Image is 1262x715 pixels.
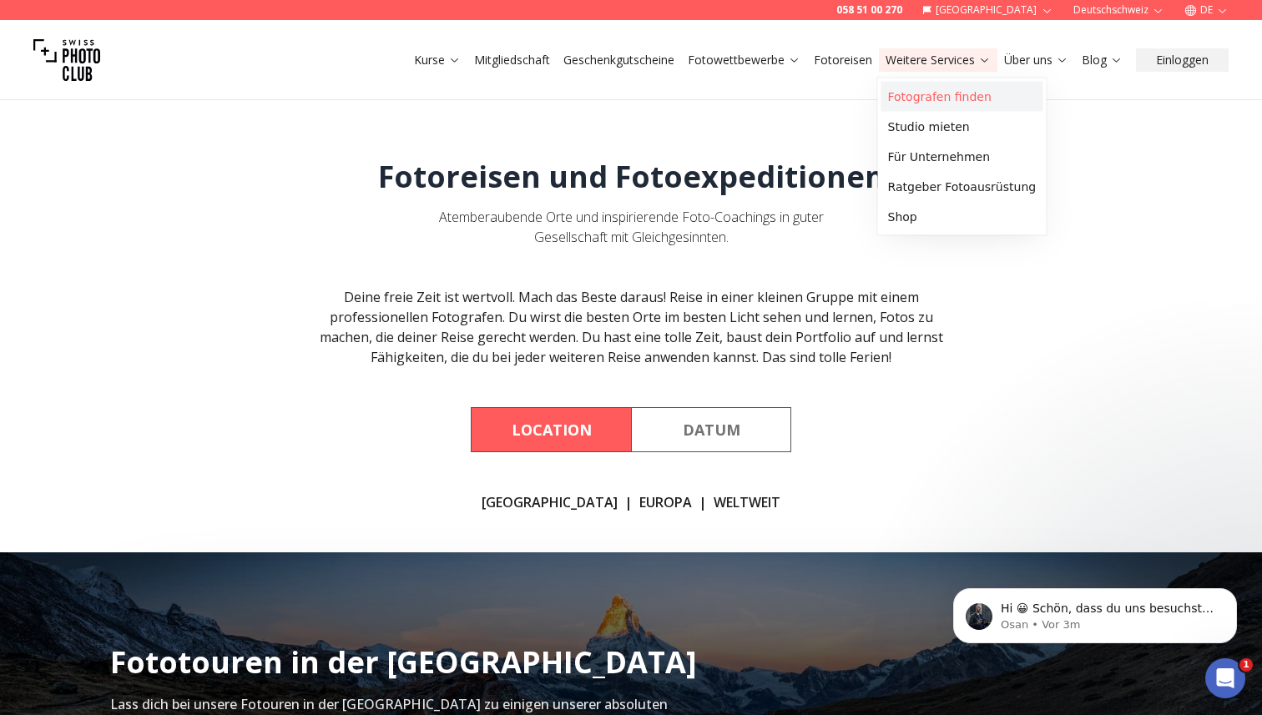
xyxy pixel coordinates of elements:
[631,407,791,452] button: By Date
[1082,52,1123,68] a: Blog
[439,208,824,246] span: Atemberaubende Orte und inspirierende Foto-Coachings in guter Gesellschaft mit Gleichgesinnten.
[1136,48,1229,72] button: Einloggen
[807,48,879,72] button: Fotoreisen
[681,48,807,72] button: Fotowettbewerbe
[474,52,550,68] a: Mitgliedschaft
[879,48,997,72] button: Weitere Services
[482,492,618,512] a: [GEOGRAPHIC_DATA]
[714,492,780,512] a: WELTWEIT
[407,48,467,72] button: Kurse
[997,48,1075,72] button: Über uns
[1239,658,1253,672] span: 1
[886,52,991,68] a: Weitere Services
[557,48,681,72] button: Geschenkgutscheine
[1004,52,1068,68] a: Über uns
[1205,658,1245,698] iframe: Intercom live chat
[467,48,557,72] button: Mitgliedschaft
[881,202,1043,232] a: Shop
[414,52,461,68] a: Kurse
[1075,48,1129,72] button: Blog
[881,172,1043,202] a: Ratgeber Fotoausrüstung
[928,553,1262,670] iframe: Intercom notifications Nachricht
[471,407,631,452] button: By Location
[482,492,780,512] div: | |
[33,27,100,93] img: Swiss photo club
[836,3,902,17] a: 058 51 00 270
[563,52,674,68] a: Geschenkgutscheine
[881,82,1043,112] a: Fotografen finden
[688,52,800,68] a: Fotowettbewerbe
[310,287,952,367] div: Deine freie Zeit ist wertvoll. Mach das Beste daraus! Reise in einer kleinen Gruppe mit einem pro...
[639,492,692,512] a: EUROPA
[378,160,885,194] h1: Fotoreisen und Fotoexpeditionen
[110,646,697,679] h2: Fototouren in der [GEOGRAPHIC_DATA]
[881,112,1043,142] a: Studio mieten
[471,407,791,452] div: Course filter
[814,52,872,68] a: Fotoreisen
[881,142,1043,172] a: Für Unternehmen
